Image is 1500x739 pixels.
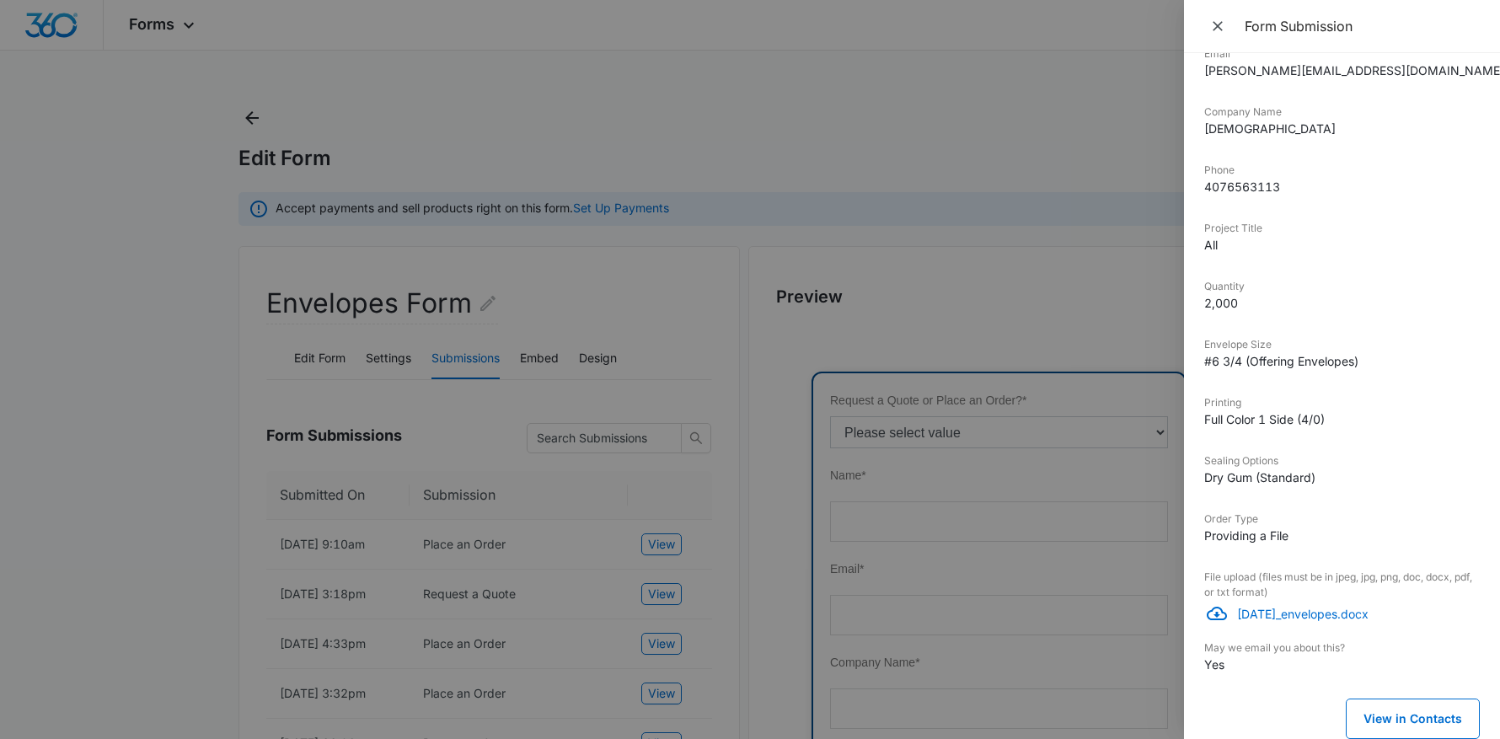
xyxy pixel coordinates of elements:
[27,479,88,493] span: Project Title
[1204,395,1480,410] dt: Printing
[1204,294,1480,312] dd: 2,000
[1204,511,1480,527] dt: Order Type
[1204,656,1480,673] dd: Yes
[1209,14,1229,38] span: Close
[1245,17,1480,35] div: Form Submission
[1204,600,1480,627] a: Download[DATE]_envelopes.docx
[27,105,58,119] span: Name
[1204,570,1480,600] dt: File upload (files must be in jpeg, jpg, png, doc, docx, pdf, or txt format)
[1204,527,1480,544] dd: Providing a File
[1346,699,1480,739] button: View in Contacts
[27,723,103,736] span: Envelope Size
[1204,120,1480,137] dd: [DEMOGRAPHIC_DATA]
[1204,236,1480,254] dd: All
[1204,410,1480,428] dd: Full Color 1 Side (4/0)
[27,573,71,586] span: Quantity
[1237,605,1480,623] p: [DATE]_envelopes.docx
[1204,640,1480,656] dt: May we email you about this?
[1204,163,1480,178] dt: Phone
[27,199,56,212] span: Email
[1204,337,1480,352] dt: Envelope Size
[1204,13,1235,39] button: Close
[1204,453,1480,469] dt: Sealing Options
[27,30,219,44] span: Request a Quote or Place an Order?
[27,292,112,306] span: Company Name
[1204,62,1480,79] dd: [PERSON_NAME][EMAIL_ADDRESS][DOMAIN_NAME]
[1204,104,1480,120] dt: Company Name
[1204,469,1480,486] dd: Dry Gum (Standard)
[1204,221,1480,236] dt: Project Title
[1204,600,1237,627] button: Download
[1204,352,1480,370] dd: #6 3/4 (Offering Envelopes)
[1204,178,1480,195] dd: 4076563113
[27,386,61,399] span: Phone
[1204,46,1480,62] dt: Email
[1204,279,1480,294] dt: Quantity
[27,648,115,661] span: Custom Quantity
